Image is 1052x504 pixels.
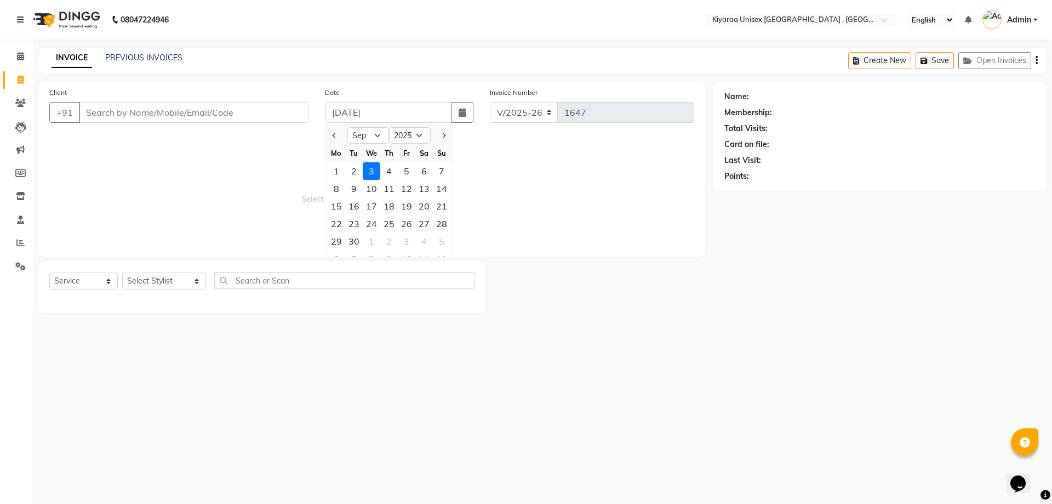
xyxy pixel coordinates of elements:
div: 9 [380,250,398,268]
div: Tuesday, September 30, 2025 [345,233,363,250]
div: 22 [328,215,345,233]
div: Su [433,144,450,162]
div: 5 [398,162,415,180]
div: 12 [398,180,415,197]
div: 7 [345,250,363,268]
div: Sunday, October 5, 2025 [433,233,450,250]
div: 6 [415,162,433,180]
button: Next month [439,127,448,144]
div: 4 [415,233,433,250]
div: Friday, September 26, 2025 [398,215,415,233]
div: Last Visit: [724,155,761,166]
div: Saturday, September 6, 2025 [415,162,433,180]
img: logo [28,4,103,35]
div: 5 [433,233,450,250]
div: 10 [363,180,380,197]
div: 29 [328,233,345,250]
div: Thursday, October 2, 2025 [380,233,398,250]
div: 17 [363,197,380,215]
span: Select & add items from the list below [49,136,694,246]
div: 4 [380,162,398,180]
div: Thursday, September 18, 2025 [380,197,398,215]
div: Saturday, October 11, 2025 [415,250,433,268]
div: 13 [415,180,433,197]
div: 11 [415,250,433,268]
input: Search by Name/Mobile/Email/Code [79,102,308,123]
div: Saturday, September 20, 2025 [415,197,433,215]
div: Sunday, September 28, 2025 [433,215,450,233]
select: Select year [389,127,431,144]
select: Select month [347,127,389,144]
div: Monday, September 22, 2025 [328,215,345,233]
div: 18 [380,197,398,215]
div: Tu [345,144,363,162]
div: Wednesday, October 1, 2025 [363,233,380,250]
div: 24 [363,215,380,233]
div: 19 [398,197,415,215]
div: Monday, October 6, 2025 [328,250,345,268]
button: +91 [49,102,80,123]
div: 2 [380,233,398,250]
div: Wednesday, September 24, 2025 [363,215,380,233]
div: Wednesday, September 17, 2025 [363,197,380,215]
div: Name: [724,91,749,103]
button: Save [916,52,954,69]
div: Sa [415,144,433,162]
div: Th [380,144,398,162]
div: 14 [433,180,450,197]
div: Total Visits: [724,123,768,134]
button: Create New [848,52,911,69]
div: 3 [363,162,380,180]
iframe: chat widget [1006,460,1041,493]
div: 23 [345,215,363,233]
div: Monday, September 1, 2025 [328,162,345,180]
button: Open Invoices [958,52,1031,69]
div: 30 [345,233,363,250]
div: 2 [345,162,363,180]
div: 27 [415,215,433,233]
div: Thursday, September 4, 2025 [380,162,398,180]
label: Client [49,88,67,98]
b: 08047224946 [121,4,169,35]
div: 6 [328,250,345,268]
div: We [363,144,380,162]
div: Tuesday, October 7, 2025 [345,250,363,268]
div: Friday, October 10, 2025 [398,250,415,268]
div: Points: [724,171,749,182]
div: Thursday, September 25, 2025 [380,215,398,233]
div: Saturday, September 13, 2025 [415,180,433,197]
div: 1 [363,233,380,250]
div: 28 [433,215,450,233]
div: 20 [415,197,433,215]
div: Saturday, October 4, 2025 [415,233,433,250]
div: 1 [328,162,345,180]
div: 8 [328,180,345,197]
div: 11 [380,180,398,197]
div: Friday, September 12, 2025 [398,180,415,197]
div: 10 [398,250,415,268]
div: Friday, October 3, 2025 [398,233,415,250]
div: 21 [433,197,450,215]
div: 9 [345,180,363,197]
div: 12 [433,250,450,268]
div: Tuesday, September 9, 2025 [345,180,363,197]
div: Sunday, September 14, 2025 [433,180,450,197]
div: Tuesday, September 16, 2025 [345,197,363,215]
div: Sunday, October 12, 2025 [433,250,450,268]
div: Wednesday, September 10, 2025 [363,180,380,197]
div: Membership: [724,107,772,118]
div: Monday, September 15, 2025 [328,197,345,215]
label: Invoice Number [490,88,538,98]
div: 26 [398,215,415,233]
div: Monday, September 8, 2025 [328,180,345,197]
a: INVOICE [52,48,92,68]
div: Sunday, September 21, 2025 [433,197,450,215]
div: 8 [363,250,380,268]
div: 3 [398,233,415,250]
div: Sunday, September 7, 2025 [433,162,450,180]
div: Mo [328,144,345,162]
span: Admin [1007,14,1031,26]
div: 15 [328,197,345,215]
div: Thursday, September 11, 2025 [380,180,398,197]
button: Previous month [330,127,339,144]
